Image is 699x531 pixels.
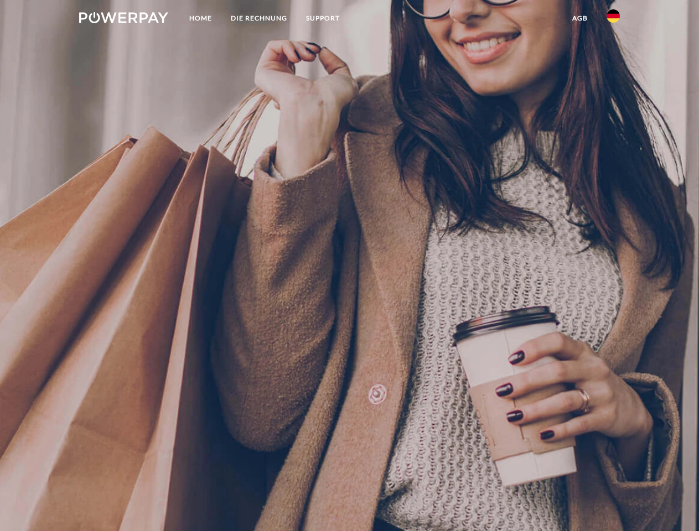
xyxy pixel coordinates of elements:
[221,8,297,28] a: DIE RECHNUNG
[79,12,168,23] img: logo-powerpay-white.svg
[563,8,597,28] a: agb
[180,8,221,28] a: Home
[607,9,620,23] img: de
[297,8,349,28] a: SUPPORT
